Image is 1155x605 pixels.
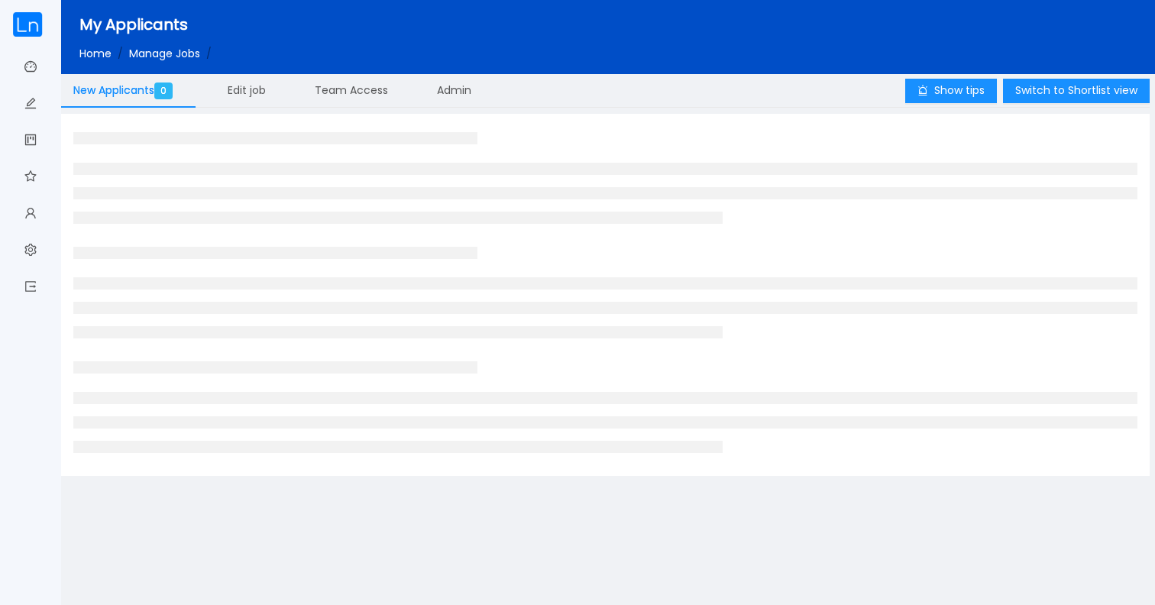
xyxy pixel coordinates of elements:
span: Team Access [315,82,388,98]
span: / [118,46,123,61]
span: / [206,46,212,61]
a: icon: edit [24,89,37,121]
a: icon: setting [24,235,37,267]
span: My Applicants [79,14,188,35]
a: icon: star [24,162,37,194]
a: Manage Jobs [129,46,200,61]
span: Admin [437,82,471,98]
a: icon: user [24,199,37,231]
span: New Applicants [73,82,179,98]
a: icon: dashboard [24,52,37,84]
button: icon: alertShow tips [905,79,997,103]
img: cropped.59e8b842.png [12,12,43,37]
a: Home [79,46,112,61]
a: icon: project [24,125,37,157]
span: 0 [154,82,173,99]
button: Switch to Shortlist view [1003,79,1150,103]
span: Edit job [228,82,266,98]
